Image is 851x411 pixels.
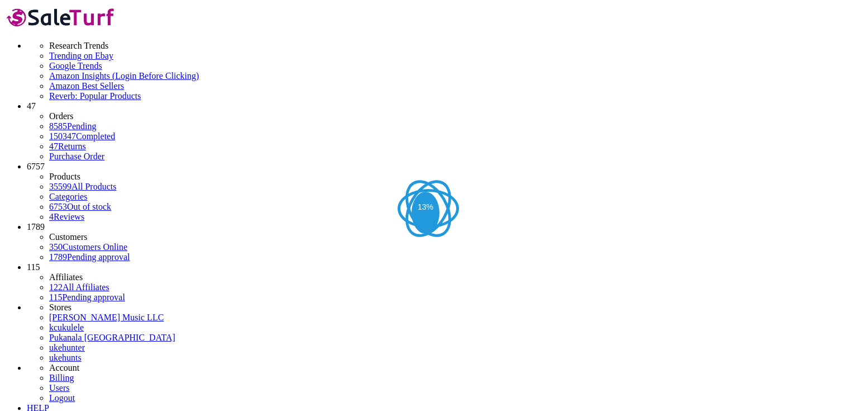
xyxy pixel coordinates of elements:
span: 47 [27,101,36,111]
a: Google Trends [49,61,847,71]
a: 35599All Products [49,182,116,191]
a: 8585Pending [49,121,847,131]
img: SaleTurf [4,4,118,30]
li: Account [49,363,847,373]
span: 6757 [27,162,45,171]
a: ukehunter [49,343,85,352]
span: 115 [49,292,62,302]
a: Reverb: Popular Products [49,91,847,101]
a: 350Customers Online [49,242,127,252]
a: [PERSON_NAME] Music LLC [49,313,164,322]
span: 6753 [49,202,67,211]
a: 115Pending approval [49,292,125,302]
li: Products [49,172,847,182]
li: Affiliates [49,272,847,282]
span: 35599 [49,182,71,191]
span: 122 [49,282,63,292]
span: 4 [49,212,54,221]
a: 47Returns [49,141,86,151]
span: 1789 [49,252,67,262]
a: Logout [49,393,75,403]
a: ukehunts [49,353,82,362]
a: Categories [49,192,87,201]
a: Amazon Insights (Login Before Clicking) [49,71,847,81]
a: Purchase Order [49,152,104,161]
a: Users [49,383,69,393]
a: Trending on Ebay [49,51,847,61]
li: Orders [49,111,847,121]
a: kcukulele [49,323,84,332]
a: 6753Out of stock [49,202,111,211]
li: Customers [49,232,847,242]
span: 8585 [49,121,67,131]
a: 150347Completed [49,131,115,141]
span: 150347 [49,131,76,141]
li: Stores [49,303,847,313]
a: 122All Affiliates [49,282,109,292]
a: Pukanala [GEOGRAPHIC_DATA] [49,333,175,342]
span: 115 [27,262,40,272]
li: Research Trends [49,41,847,51]
span: 47 [49,141,58,151]
a: Amazon Best Sellers [49,81,847,91]
a: 1789Pending approval [49,252,130,262]
span: 1789 [27,222,45,232]
a: 4Reviews [49,212,84,221]
span: 350 [49,242,63,252]
a: Billing [49,373,74,382]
